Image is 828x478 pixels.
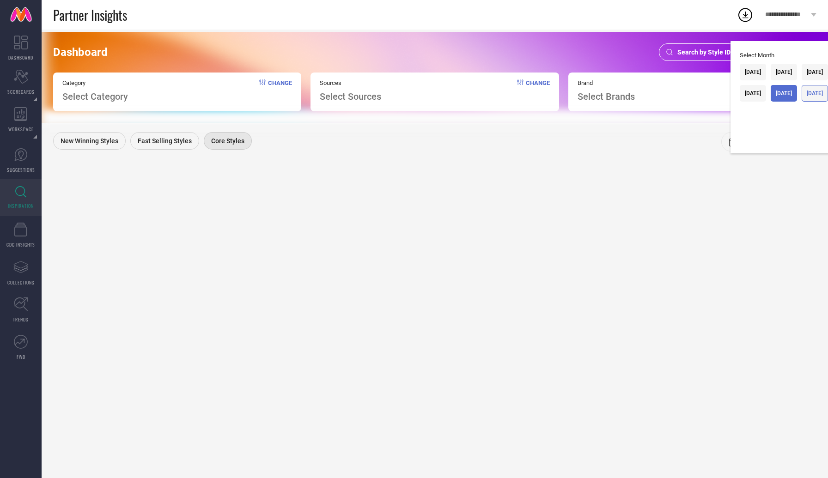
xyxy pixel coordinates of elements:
span: Search by Style ID [677,48,731,56]
span: Category [62,79,128,86]
div: Open download list [737,6,754,23]
span: Select Brands [578,91,635,102]
span: COLLECTIONS [7,279,35,286]
span: Dashboard [53,46,108,59]
div: [DATE] [745,90,761,97]
div: [DATE] [776,90,792,97]
span: FWD [17,353,25,360]
span: Partner Insights [53,6,127,24]
span: Core Styles [211,137,244,145]
div: [DATE] [745,69,761,75]
span: Brand [578,79,635,86]
span: SCORECARDS [7,88,35,95]
span: Change [526,79,550,102]
span: INSPIRATION [8,202,34,209]
span: Sources [320,79,381,86]
span: SUGGESTIONS [7,166,35,173]
span: Select Sources [320,91,381,102]
div: [DATE] [776,69,792,75]
div: [DATE] [807,90,823,97]
span: DASHBOARD [8,54,33,61]
span: TRENDS [13,316,29,323]
span: Change [268,79,292,102]
div: [DATE] [807,69,823,75]
span: New Winning Styles [61,137,118,145]
span: WORKSPACE [8,126,34,133]
span: CDC INSIGHTS [6,241,35,248]
span: Fast Selling Styles [138,137,192,145]
span: Select Category [62,91,128,102]
span: Select Month [740,52,774,59]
